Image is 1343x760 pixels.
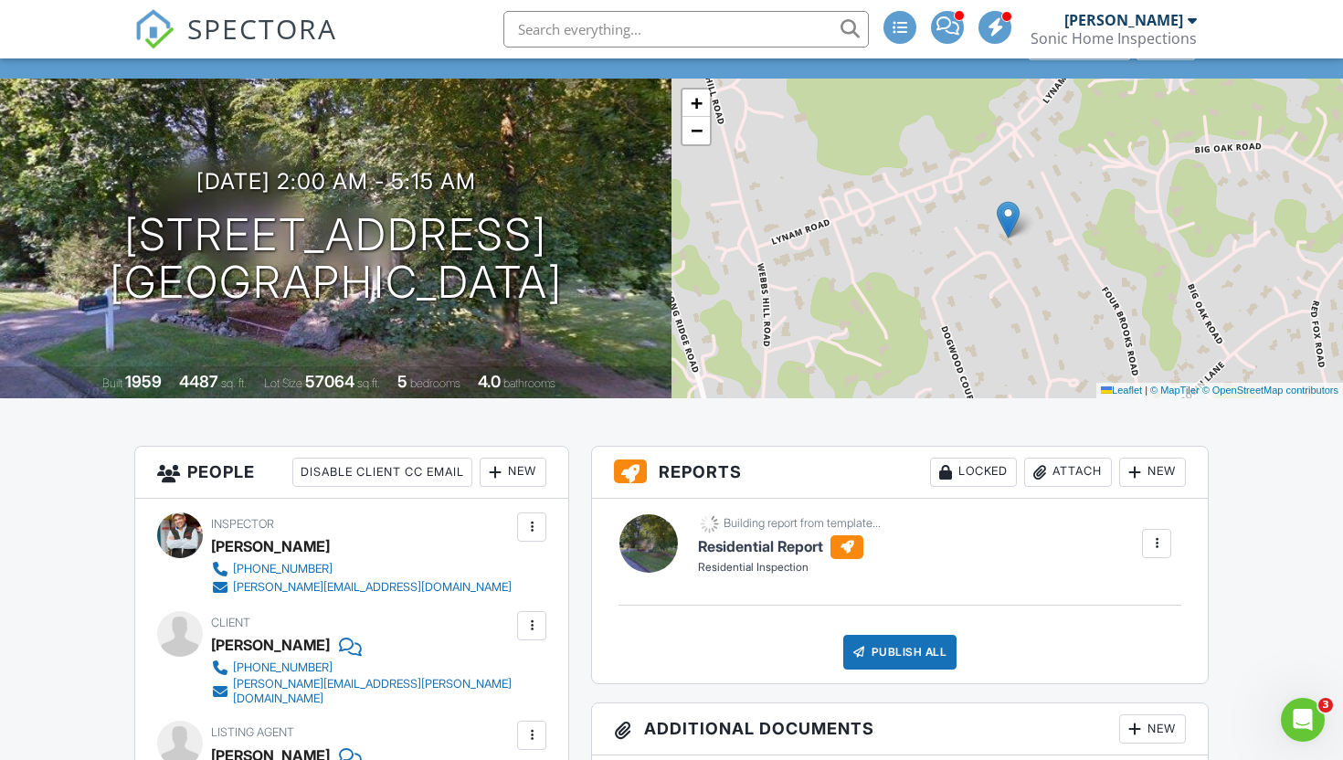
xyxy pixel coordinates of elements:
span: Client [211,616,250,629]
a: [PERSON_NAME][EMAIL_ADDRESS][PERSON_NAME][DOMAIN_NAME] [211,677,513,706]
img: Marker [997,201,1020,238]
span: bathrooms [503,376,555,390]
a: © OpenStreetMap contributors [1202,385,1338,396]
span: − [691,119,703,142]
div: New [1119,458,1186,487]
h6: Residential Report [698,535,881,559]
h3: [DATE] 2:00 am - 5:15 am [196,169,476,194]
a: Zoom out [682,117,710,144]
a: Leaflet [1101,385,1142,396]
div: Attach [1024,458,1112,487]
img: The Best Home Inspection Software - Spectora [134,9,174,49]
div: [PERSON_NAME] [211,631,330,659]
div: Residential Inspection [698,560,881,575]
div: Client View [1029,36,1130,60]
div: More [1137,36,1196,60]
div: Locked [930,458,1017,487]
h3: Reports [592,447,1208,499]
a: [PHONE_NUMBER] [211,560,512,578]
div: [PERSON_NAME][EMAIL_ADDRESS][DOMAIN_NAME] [233,580,512,595]
div: Building report from template... [724,516,881,531]
input: Search everything... [503,11,869,47]
div: [PHONE_NUMBER] [233,660,333,675]
h1: [STREET_ADDRESS] [GEOGRAPHIC_DATA] [110,211,563,308]
span: sq. ft. [221,376,247,390]
span: Built [102,376,122,390]
span: + [691,91,703,114]
a: SPECTORA [134,25,337,63]
div: Publish All [843,635,957,670]
a: © MapTiler [1150,385,1200,396]
span: Listing Agent [211,725,294,739]
span: bedrooms [410,376,460,390]
span: | [1145,385,1147,396]
div: Disable Client CC Email [292,458,472,487]
div: [PERSON_NAME] [211,533,330,560]
div: 4.0 [478,372,501,391]
span: SPECTORA [187,9,337,47]
div: 4487 [179,372,218,391]
div: 1959 [125,372,162,391]
div: New [480,458,546,487]
div: 57064 [305,372,354,391]
a: [PHONE_NUMBER] [211,659,513,677]
div: [PERSON_NAME] [1064,11,1183,29]
h3: Additional Documents [592,703,1208,755]
a: [PERSON_NAME][EMAIL_ADDRESS][DOMAIN_NAME] [211,578,512,596]
span: 3 [1318,698,1333,712]
div: Sonic Home Inspections [1031,29,1197,47]
span: Inspector [211,517,274,531]
span: sq.ft. [357,376,380,390]
div: [PHONE_NUMBER] [233,562,333,576]
a: Zoom in [682,90,710,117]
span: Lot Size [264,376,302,390]
h3: People [135,447,568,499]
div: 5 [397,372,407,391]
iframe: Intercom live chat [1281,698,1325,742]
div: [PERSON_NAME][EMAIL_ADDRESS][PERSON_NAME][DOMAIN_NAME] [233,677,513,706]
img: loading-93afd81d04378562ca97960a6d0abf470c8f8241ccf6a1b4da771bf876922d1b.gif [698,512,721,535]
div: New [1119,714,1186,744]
